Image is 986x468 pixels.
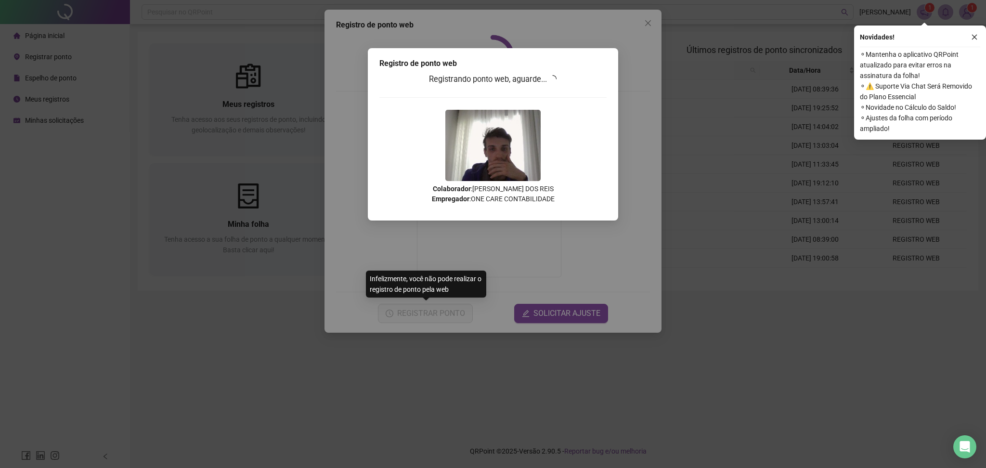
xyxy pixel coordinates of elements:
strong: Colaborador [433,185,471,193]
strong: Empregador [432,195,469,203]
h3: Registrando ponto web, aguarde... [379,73,607,86]
span: loading [549,75,557,83]
div: Infelizmente, você não pode realizar o registro de ponto pela web [366,271,486,298]
span: ⚬ Ajustes da folha com período ampliado! [860,113,980,134]
img: Z [445,110,541,181]
span: Novidades ! [860,32,895,42]
span: ⚬ ⚠️ Suporte Via Chat Será Removido do Plano Essencial [860,81,980,102]
span: close [971,34,978,40]
span: ⚬ Novidade no Cálculo do Saldo! [860,102,980,113]
div: Open Intercom Messenger [953,435,976,458]
p: : [PERSON_NAME] DOS REIS : ONE CARE CONTABILIDADE [379,184,607,204]
span: ⚬ Mantenha o aplicativo QRPoint atualizado para evitar erros na assinatura da folha! [860,49,980,81]
div: Registro de ponto web [379,58,607,69]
